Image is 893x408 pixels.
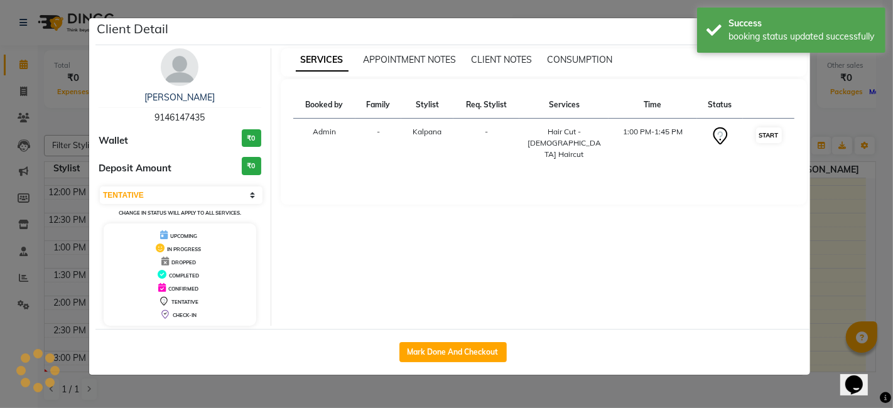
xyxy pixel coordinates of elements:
th: Family [355,92,401,119]
span: Kalpana [413,127,442,136]
th: Status [697,92,743,119]
td: Admin [293,119,355,168]
button: Mark Done And Checkout [399,342,507,362]
th: Stylist [401,92,453,119]
div: Hair Cut - [DEMOGRAPHIC_DATA] Haircut [527,126,601,160]
th: Booked by [293,92,355,119]
span: IN PROGRESS [167,246,201,252]
td: - [355,119,401,168]
img: avatar [161,48,198,86]
span: UPCOMING [170,233,197,239]
span: DROPPED [171,259,196,266]
h3: ₹0 [242,129,261,148]
h3: ₹0 [242,157,261,175]
iframe: chat widget [840,358,880,395]
span: CONFIRMED [168,286,198,292]
a: [PERSON_NAME] [144,92,215,103]
td: - [453,119,519,168]
span: SERVICES [296,49,349,72]
span: COMPLETED [169,272,199,279]
span: Deposit Amount [99,161,171,176]
span: APPOINTMENT NOTES [364,54,457,65]
span: CONSUMPTION [548,54,613,65]
div: Success [728,17,876,30]
td: 1:00 PM-1:45 PM [609,119,697,168]
span: 9146147435 [154,112,205,123]
th: Services [519,92,609,119]
span: CLIENT NOTES [472,54,533,65]
span: Wallet [99,134,128,148]
div: booking status updated successfully [728,30,876,43]
small: Change in status will apply to all services. [119,210,241,216]
span: CHECK-IN [173,312,197,318]
th: Time [609,92,697,119]
h5: Client Detail [97,19,168,38]
span: TENTATIVE [171,299,198,305]
button: START [756,127,782,143]
th: Req. Stylist [453,92,519,119]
